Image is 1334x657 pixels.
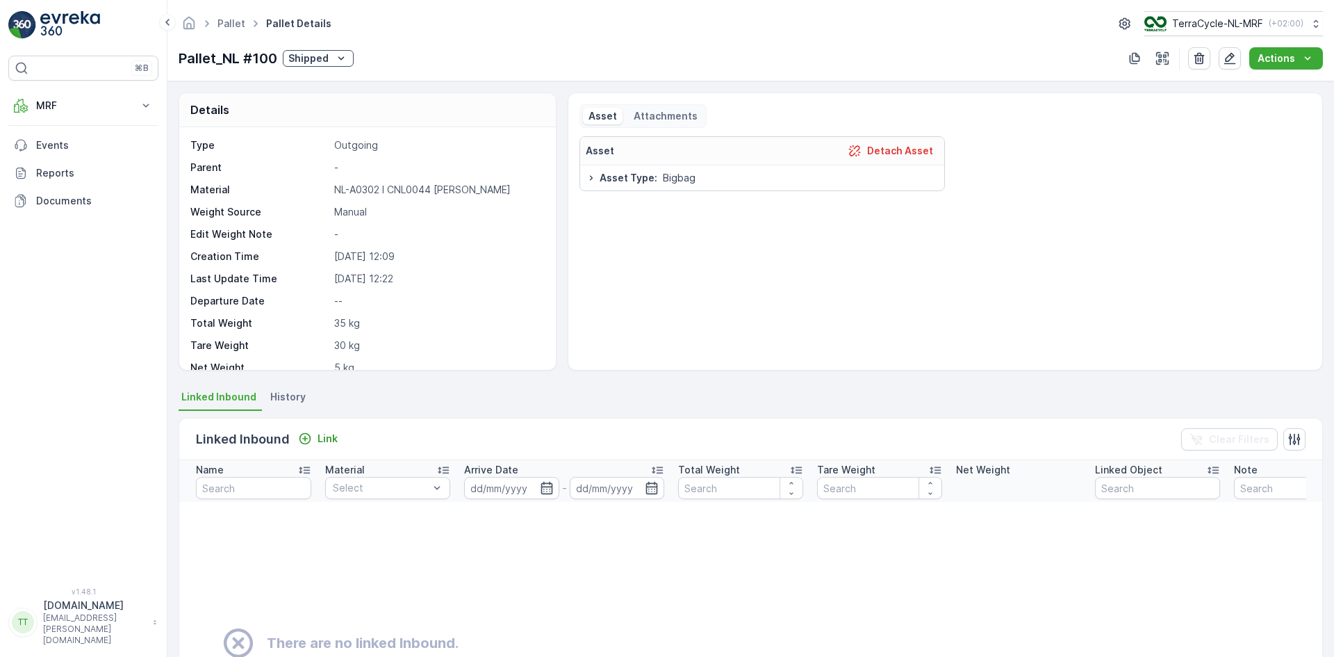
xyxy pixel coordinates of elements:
[36,194,153,208] p: Documents
[196,463,224,477] p: Name
[8,92,158,120] button: MRF
[334,272,541,286] p: [DATE] 12:22
[8,131,158,159] a: Events
[270,390,306,404] span: History
[333,481,429,495] p: Select
[325,463,365,477] p: Material
[8,599,158,646] button: TT[DOMAIN_NAME][EMAIL_ADDRESS][PERSON_NAME][DOMAIN_NAME]
[8,159,158,187] a: Reports
[293,430,343,447] button: Link
[634,109,698,123] p: Attachments
[464,477,559,499] input: dd/mm/yyyy
[190,272,329,286] p: Last Update Time
[190,227,329,241] p: Edit Weight Note
[190,161,329,175] p: Parent
[334,205,541,219] p: Manual
[36,99,131,113] p: MRF
[8,187,158,215] a: Documents
[263,17,334,31] span: Pallet Details
[334,361,541,375] p: 5 kg
[562,480,567,496] p: -
[1095,477,1220,499] input: Search
[179,48,277,69] p: Pallet_NL #100
[190,138,329,152] p: Type
[190,102,229,118] p: Details
[196,430,290,449] p: Linked Inbound
[217,17,245,29] a: Pallet
[678,477,803,499] input: Search
[288,51,329,65] p: Shipped
[8,587,158,596] span: v 1.48.1
[190,294,329,308] p: Departure Date
[8,11,36,39] img: logo
[334,316,541,330] p: 35 kg
[334,161,541,175] p: -
[678,463,740,477] p: Total Weight
[283,50,354,67] button: Shipped
[817,463,875,477] p: Tare Weight
[1144,16,1167,31] img: TC_v739CUj.png
[190,205,329,219] p: Weight Source
[334,339,541,352] p: 30 kg
[43,613,146,646] p: [EMAIL_ADDRESS][PERSON_NAME][DOMAIN_NAME]
[267,633,459,654] h2: There are no linked Inbound.
[318,432,338,446] p: Link
[36,166,153,180] p: Reports
[12,611,34,633] div: TT
[464,463,518,477] p: Arrive Date
[334,138,541,152] p: Outgoing
[1258,51,1295,65] p: Actions
[36,138,153,152] p: Events
[570,477,665,499] input: dd/mm/yyyy
[588,109,617,123] p: Asset
[1095,463,1162,477] p: Linked Object
[43,599,146,613] p: [DOMAIN_NAME]
[817,477,942,499] input: Search
[135,63,149,74] p: ⌘B
[1209,432,1269,446] p: Clear Filters
[1234,463,1258,477] p: Note
[1181,428,1278,451] button: Clear Filters
[190,339,329,352] p: Tare Weight
[1172,17,1263,31] p: TerraCycle-NL-MRF
[181,390,256,404] span: Linked Inbound
[190,183,329,197] p: Material
[190,316,329,330] p: Total Weight
[1249,47,1323,70] button: Actions
[334,294,541,308] p: --
[196,477,311,499] input: Search
[663,171,695,185] span: Bigbag
[181,21,197,33] a: Homepage
[40,11,100,39] img: logo_light-DOdMpM7g.png
[1144,11,1323,36] button: TerraCycle-NL-MRF(+02:00)
[600,171,657,185] span: Asset Type :
[334,250,541,263] p: [DATE] 12:09
[586,144,614,158] p: Asset
[867,144,933,158] p: Detach Asset
[842,143,939,159] button: Detach Asset
[1269,18,1303,29] p: ( +02:00 )
[190,250,329,263] p: Creation Time
[334,227,541,241] p: -
[956,463,1010,477] p: Net Weight
[334,183,541,197] p: NL-A0302 I CNL0044 [PERSON_NAME]
[190,361,329,375] p: Net Weight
